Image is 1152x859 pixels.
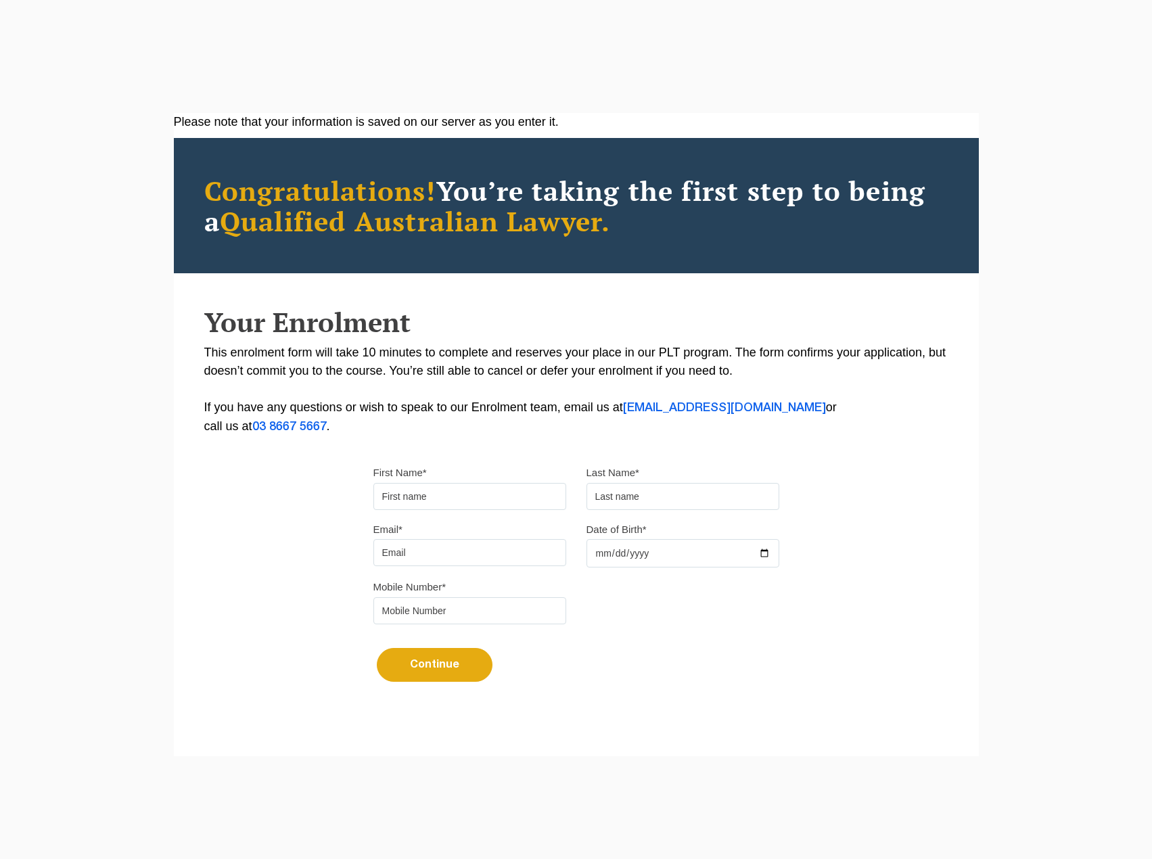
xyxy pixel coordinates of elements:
button: Continue [377,648,492,682]
h2: Your Enrolment [204,307,948,337]
p: This enrolment form will take 10 minutes to complete and reserves your place in our PLT program. ... [204,344,948,436]
label: First Name* [373,466,427,480]
label: Date of Birth* [586,523,647,536]
label: Mobile Number* [373,580,446,594]
input: First name [373,483,566,510]
a: [EMAIL_ADDRESS][DOMAIN_NAME] [623,402,826,413]
h2: You’re taking the first step to being a [204,175,948,236]
span: Congratulations! [204,172,436,208]
div: Please note that your information is saved on our server as you enter it. [174,113,979,131]
label: Last Name* [586,466,639,480]
span: Qualified Australian Lawyer. [220,203,611,239]
label: Email* [373,523,402,536]
input: Last name [586,483,779,510]
input: Email [373,539,566,566]
a: 03 8667 5667 [252,421,327,432]
input: Mobile Number [373,597,566,624]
